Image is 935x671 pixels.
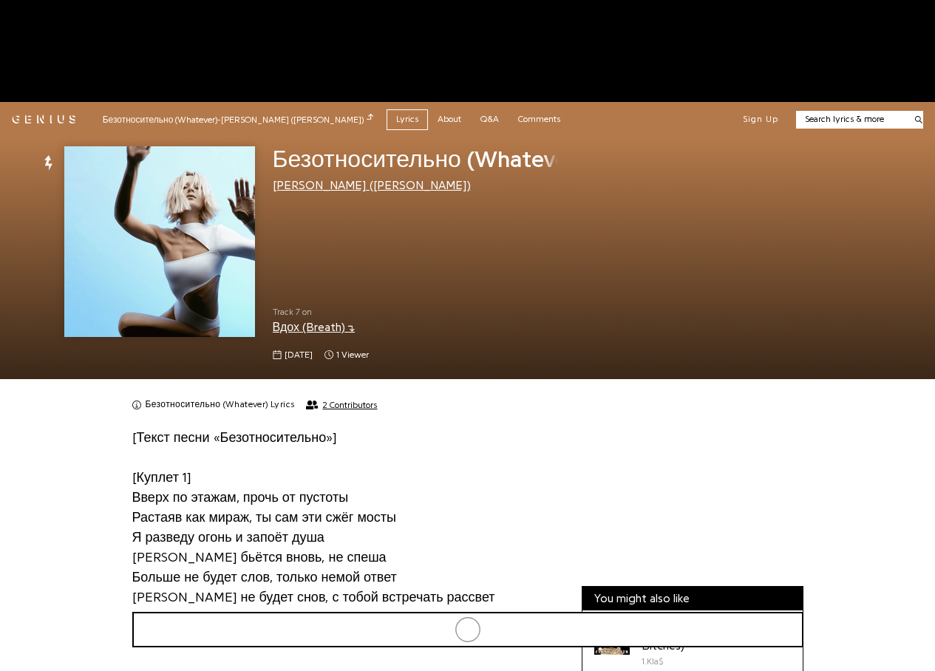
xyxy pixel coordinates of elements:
[387,109,428,129] a: Lyrics
[306,400,377,410] button: 2 Contributors
[103,112,374,126] div: Безотносительно (Whatever) - [PERSON_NAME] ([PERSON_NAME])
[582,587,803,610] div: You might also like
[322,400,377,410] span: 2 Contributors
[471,109,509,129] a: Q&A
[273,321,356,333] a: Вдох (Breath)
[324,349,369,361] span: 1 viewer
[146,399,295,411] h2: Безотносительно (Whatever) Lyrics
[642,655,791,668] div: 1.Kla$
[428,109,471,129] a: About
[64,146,255,337] img: Cover art for Безотносительно (Whatever) by Полина Гагарина (Polina Gagarina)
[273,306,558,319] span: Track 7 on
[273,180,471,191] a: [PERSON_NAME] ([PERSON_NAME])
[273,148,584,171] span: Безотносительно (Whatever)
[509,109,570,129] a: Comments
[285,349,313,361] span: [DATE]
[796,113,906,126] input: Search lyrics & more
[743,114,778,126] button: Sign Up
[336,349,369,361] span: 1 viewer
